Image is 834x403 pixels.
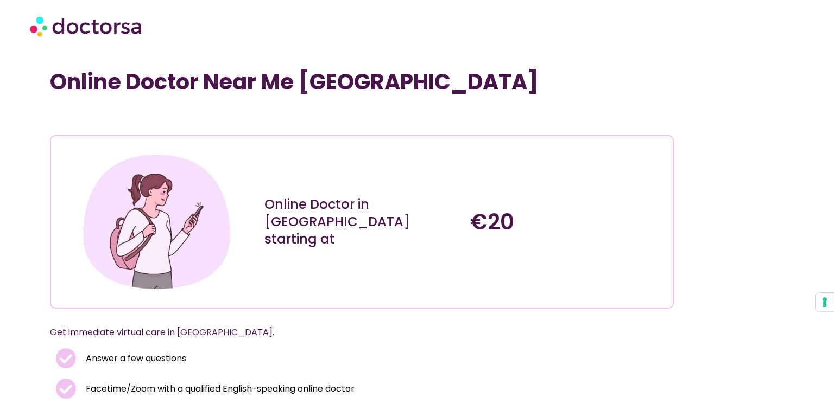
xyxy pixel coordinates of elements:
img: Illustration depicting a young woman in a casual outfit, engaged with her smartphone. She has a p... [79,144,235,300]
span: Facetime/Zoom with a qualified English-speaking online doctor [83,381,355,396]
h4: €20 [470,209,665,235]
iframe: Customer reviews powered by Trustpilot [58,111,221,124]
button: Your consent preferences for tracking technologies [816,293,834,311]
div: Online Doctor in [GEOGRAPHIC_DATA] starting at [264,196,459,248]
h1: Online Doctor Near Me [GEOGRAPHIC_DATA] [50,69,674,95]
p: Get immediate virtual care in [GEOGRAPHIC_DATA]. [50,325,648,340]
span: Answer a few questions [83,351,186,366]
